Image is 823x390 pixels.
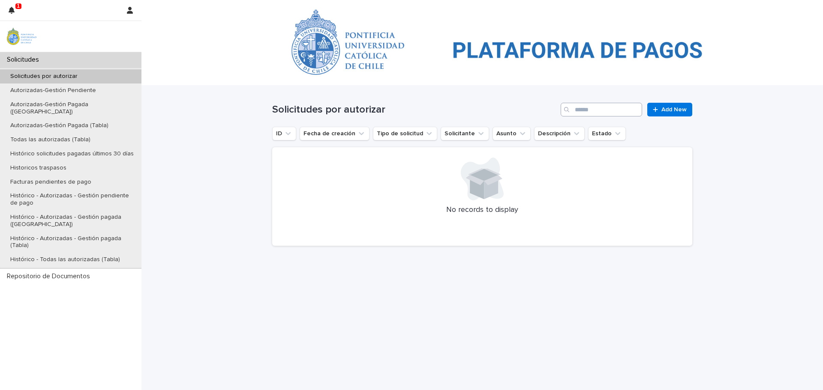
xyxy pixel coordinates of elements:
[3,256,127,263] p: Histórico - Todas las autorizadas (Tabla)
[312,2,381,12] p: Solicitudes por autorizar
[3,235,141,250] p: Histórico - Autorizadas - Gestión pagada (Tabla)
[3,73,84,80] p: Solicitudes por autorizar
[272,127,296,140] button: ID
[282,205,682,215] p: No records to display
[3,56,46,64] p: Solicitudes
[3,150,141,158] p: Histórico solicitudes pagadas últimos 30 días
[561,103,642,116] input: Search
[3,122,115,129] p: Autorizadas-Gestión Pagada (Tabla)
[3,192,141,207] p: Histórico - Autorizadas - Gestión pendiente de pago
[3,101,141,116] p: Autorizadas-Gestión Pagada ([GEOGRAPHIC_DATA])
[534,127,585,140] button: Descripción
[3,272,97,280] p: Repositorio de Documentos
[300,127,369,140] button: Fecha de creación
[3,136,97,143] p: Todas las autorizadas (Tabla)
[3,214,141,228] p: Histórico - Autorizadas - Gestión pagada ([GEOGRAPHIC_DATA])
[7,28,36,45] img: iqsleoUpQLaG7yz5l0jK
[3,179,98,186] p: Facturas pendientes de pago
[493,127,531,140] button: Asunto
[9,5,20,21] div: 1
[373,127,437,140] button: Tipo de solicitud
[661,107,687,113] span: Add New
[647,103,692,116] a: Add New
[272,2,303,12] a: Solicitudes
[441,127,489,140] button: Solicitante
[3,164,73,172] p: Historicos traspasos
[272,104,557,116] h1: Solicitudes por autorizar
[588,127,626,140] button: Estado
[17,3,20,9] p: 1
[3,87,103,94] p: Autorizadas-Gestión Pendiente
